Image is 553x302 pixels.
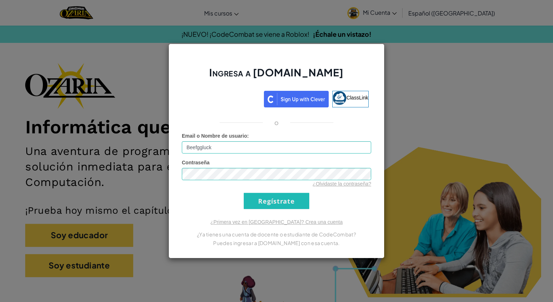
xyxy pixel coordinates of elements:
span: Email o Nombre de usuario [182,133,247,139]
input: Regístrate [244,193,309,209]
label: : [182,132,249,139]
img: clever_sso_button@2x.png [264,91,329,107]
iframe: Sign in with Google Button [181,90,264,106]
p: Puedes ingresar a [DOMAIN_NAME] con esa cuenta. [182,239,371,247]
p: ¿Ya tienes una cuenta de docente o estudiante de CodeCombat? [182,230,371,239]
a: ¿Olvidaste la contraseña? [313,181,371,187]
a: ¿Primera vez en [GEOGRAPHIC_DATA]? Crea una cuenta [210,219,343,225]
h2: Ingresa a [DOMAIN_NAME] [182,66,371,86]
p: o [274,118,279,127]
span: Contraseña [182,160,210,165]
img: classlink-logo-small.png [333,91,346,105]
span: ClassLink [346,95,368,101]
